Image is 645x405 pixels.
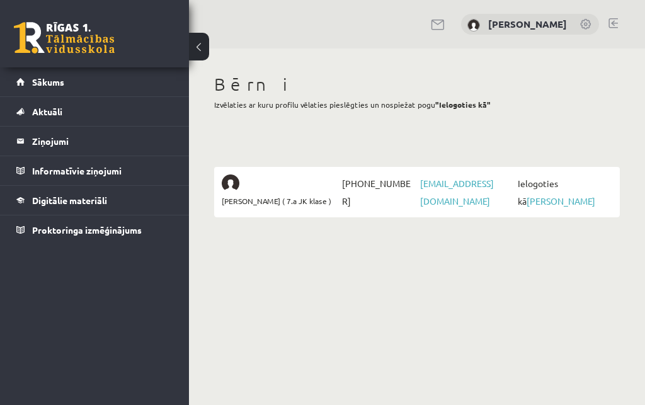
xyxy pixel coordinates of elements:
[222,192,331,210] span: [PERSON_NAME] ( 7.a JK klase )
[435,100,491,110] b: "Ielogoties kā"
[32,195,107,206] span: Digitālie materiāli
[16,127,173,156] a: Ziņojumi
[32,127,173,156] legend: Ziņojumi
[32,76,64,88] span: Sākums
[16,97,173,126] a: Aktuāli
[16,186,173,215] a: Digitālie materiāli
[214,74,620,95] h1: Bērni
[16,156,173,185] a: Informatīvie ziņojumi
[420,178,494,207] a: [EMAIL_ADDRESS][DOMAIN_NAME]
[16,215,173,244] a: Proktoringa izmēģinājums
[32,224,142,236] span: Proktoringa izmēģinājums
[515,174,612,210] span: Ielogoties kā
[339,174,417,210] span: [PHONE_NUMBER]
[467,19,480,31] img: Vladimirs Čaščins
[527,195,595,207] a: [PERSON_NAME]
[222,174,239,192] img: Artūrs Šefanovskis
[14,22,115,54] a: Rīgas 1. Tālmācības vidusskola
[32,156,173,185] legend: Informatīvie ziņojumi
[32,106,62,117] span: Aktuāli
[16,67,173,96] a: Sākums
[214,99,620,110] p: Izvēlaties ar kuru profilu vēlaties pieslēgties un nospiežat pogu
[488,18,567,30] a: [PERSON_NAME]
